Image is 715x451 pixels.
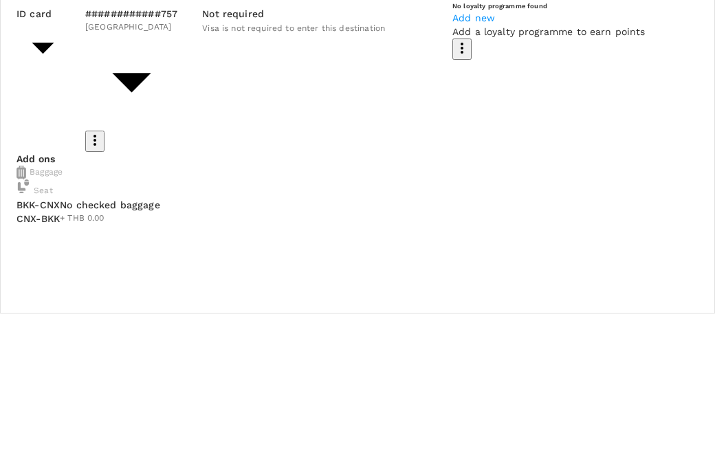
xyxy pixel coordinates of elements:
[16,198,60,212] p: BKK - CNX
[16,179,30,193] img: baggage-icon
[85,7,178,21] p: ############757
[202,23,385,33] span: Visa is not required to enter this destination
[452,12,495,23] span: Add new
[452,26,646,37] span: Add a loyalty programme to earn points
[16,7,69,21] p: ID card
[16,166,688,179] div: Baggage
[452,1,646,10] h6: No loyalty programme found
[16,152,688,166] p: Add ons
[202,7,264,21] p: Not required
[60,198,619,212] span: No checked baggage
[16,179,53,198] div: Seat
[16,166,26,179] img: baggage-icon
[85,21,178,34] span: [GEOGRAPHIC_DATA]
[16,212,60,225] p: CNX - BKK
[60,212,619,225] span: + THB 0.00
